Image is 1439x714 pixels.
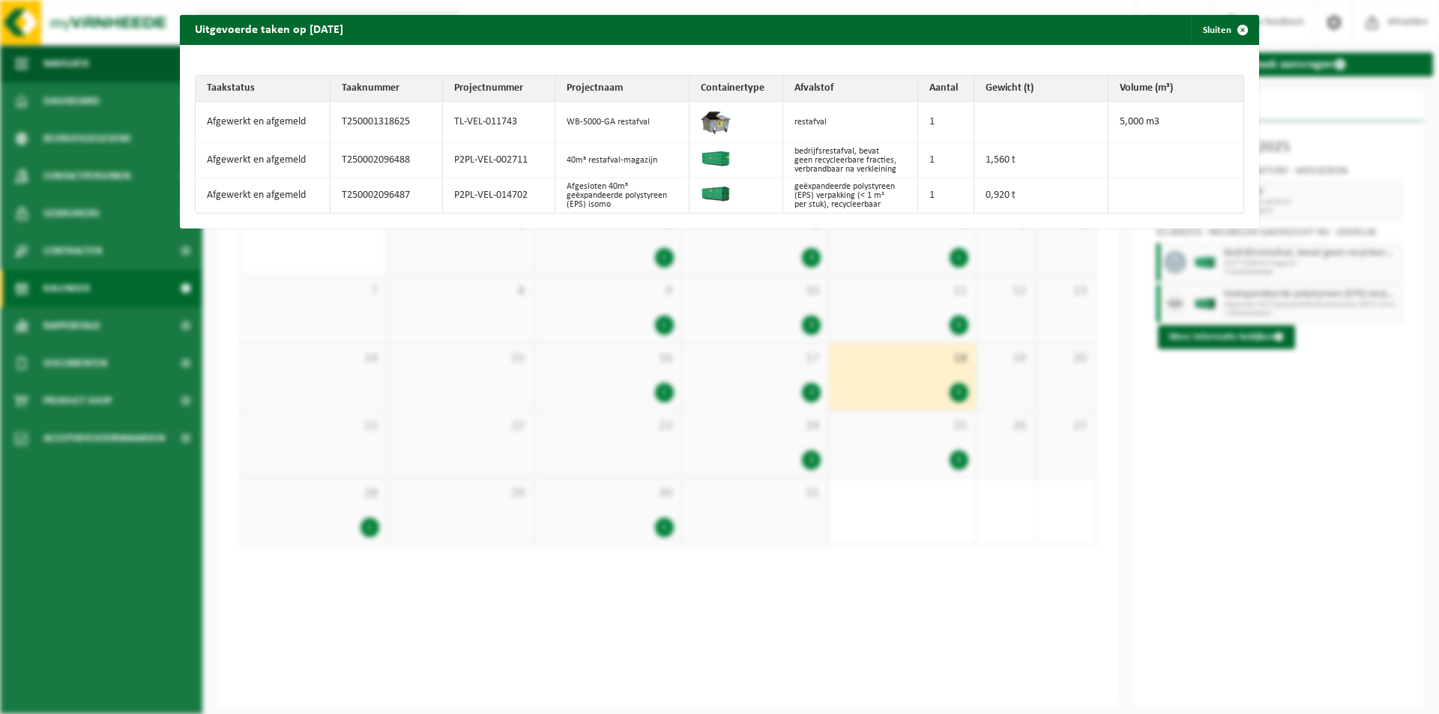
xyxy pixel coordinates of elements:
td: P2PL-VEL-002711 [443,143,555,178]
th: Taaknummer [331,76,443,102]
td: TL-VEL-011743 [443,102,555,143]
td: 1,560 t [974,143,1109,178]
th: Aantal [918,76,974,102]
td: 0,920 t [974,178,1109,213]
td: Afgesloten 40m³ geëxpandeerde polystyreen (EPS) isomo [555,178,690,213]
th: Containertype [690,76,783,102]
th: Taakstatus [196,76,331,102]
td: Afgewerkt en afgemeld [196,178,331,213]
td: P2PL-VEL-014702 [443,178,555,213]
td: 1 [918,143,974,178]
td: restafval [783,102,918,143]
td: T250002096488 [331,143,443,178]
th: Volume (m³) [1108,76,1243,102]
img: HK-XC-40-GN-00 [701,151,731,166]
td: geëxpandeerde polystyreen (EPS) verpakking (< 1 m² per stuk), recycleerbaar [783,178,918,213]
img: WB-5000-GAL-GY-01 [701,106,731,136]
button: Sluiten [1191,15,1258,45]
td: WB-5000-GA restafval [555,102,690,143]
th: Projectnaam [555,76,690,102]
td: T250001318625 [331,102,443,143]
th: Afvalstof [783,76,918,102]
td: Afgewerkt en afgemeld [196,102,331,143]
td: 1 [918,178,974,213]
th: Gewicht (t) [974,76,1109,102]
td: 40m³ restafval-magazijn [555,143,690,178]
td: T250002096487 [331,178,443,213]
td: Afgewerkt en afgemeld [196,143,331,178]
td: 1 [918,102,974,143]
td: bedrijfsrestafval, bevat geen recycleerbare fracties, verbrandbaar na verkleining [783,143,918,178]
th: Projectnummer [443,76,555,102]
h2: Uitgevoerde taken op [DATE] [180,15,358,43]
td: 5,000 m3 [1108,102,1243,143]
img: HK-XA-40-GN-00 [701,187,731,202]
